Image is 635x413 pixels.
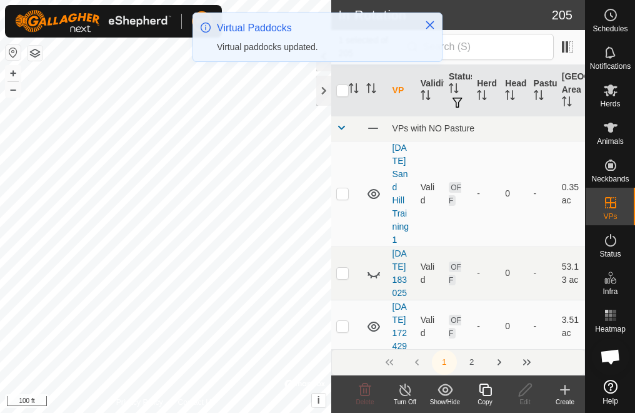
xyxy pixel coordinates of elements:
[444,65,472,116] th: Status
[217,21,412,36] div: Virtual Paddocks
[416,247,444,300] td: Valid
[392,302,407,351] a: [DATE] 172429
[603,213,617,220] span: VPs
[349,85,359,95] p-sorticon: Activate to sort
[449,85,459,95] p-sorticon: Activate to sort
[505,92,515,102] p-sorticon: Activate to sort
[592,25,627,33] span: Schedules
[177,397,214,408] a: Contact Us
[6,82,21,97] button: –
[557,65,585,116] th: [GEOGRAPHIC_DATA] Area
[590,63,631,70] span: Notifications
[477,320,495,333] div: -
[562,98,572,108] p-sorticon: Activate to sort
[529,300,557,353] td: -
[500,247,528,300] td: 0
[477,187,495,200] div: -
[592,338,629,375] a: Open chat
[600,100,620,108] span: Herds
[387,65,416,116] th: VP
[472,65,500,116] th: Herd
[557,247,585,300] td: 53.13 ac
[416,300,444,353] td: Valid
[421,92,431,102] p-sorticon: Activate to sort
[432,350,457,375] button: 1
[597,138,624,145] span: Animals
[366,85,376,95] p-sorticon: Activate to sort
[385,397,425,407] div: Turn Off
[459,350,484,375] button: 2
[449,315,461,339] span: OFF
[416,141,444,247] td: Valid
[465,397,505,407] div: Copy
[449,182,461,206] span: OFF
[529,141,557,247] td: -
[392,143,409,245] a: [DATE] Sand Hill Training 1
[557,300,585,353] td: 3.51 ac
[500,65,528,116] th: Head
[15,10,171,33] img: Gallagher Logo
[602,288,617,295] span: Infra
[591,175,629,183] span: Neckbands
[402,34,554,60] input: Search (S)
[529,65,557,116] th: Pasture
[500,300,528,353] td: 0
[487,350,512,375] button: Next Page
[116,397,163,408] a: Privacy Policy
[545,397,585,407] div: Create
[27,46,42,61] button: Map Layers
[477,92,487,102] p-sorticon: Activate to sort
[599,250,621,258] span: Status
[595,325,626,333] span: Heatmap
[500,141,528,247] td: 0
[514,350,539,375] button: Last Page
[217,41,412,54] div: Virtual paddocks updated.
[449,262,461,285] span: OFF
[529,247,557,300] td: -
[421,16,439,34] button: Close
[602,397,618,405] span: Help
[6,66,21,81] button: +
[339,8,552,23] h2: In Rotation
[477,267,495,280] div: -
[312,394,326,407] button: i
[356,399,374,405] span: Delete
[505,397,545,407] div: Edit
[416,65,444,116] th: Validity
[586,375,635,410] a: Help
[557,141,585,247] td: 0.35 ac
[392,123,580,133] div: VPs with NO Pasture
[425,397,465,407] div: Show/Hide
[534,92,544,102] p-sorticon: Activate to sort
[392,248,407,298] a: [DATE] 183025
[317,395,319,405] span: i
[6,45,21,60] button: Reset Map
[552,6,572,24] span: 205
